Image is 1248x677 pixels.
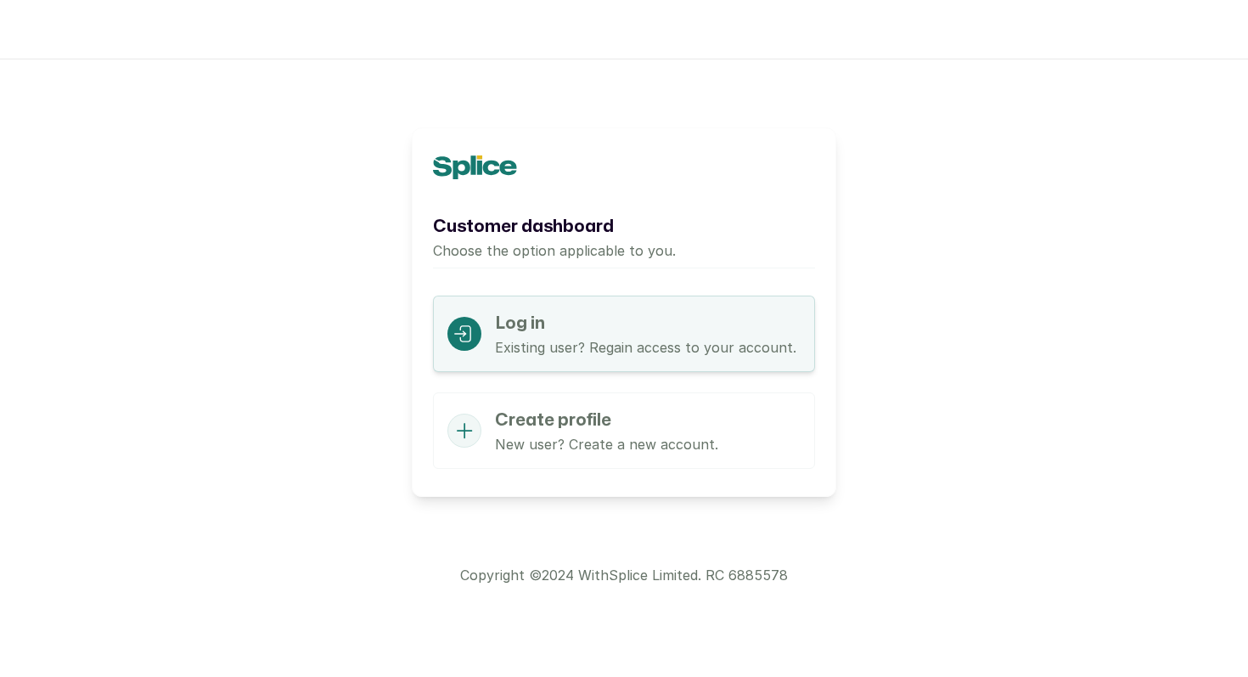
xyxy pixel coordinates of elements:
[460,565,788,585] p: Copyright ©2024 WithSplice Limited. RC 6885578
[495,407,718,434] h1: Create profile
[433,213,815,240] h1: Customer dashboard
[495,310,796,337] h1: Log in
[495,337,796,358] p: Existing user? Regain access to your account.
[495,434,718,454] p: New user? Create a new account.
[433,240,815,261] p: Choose the option applicable to you.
